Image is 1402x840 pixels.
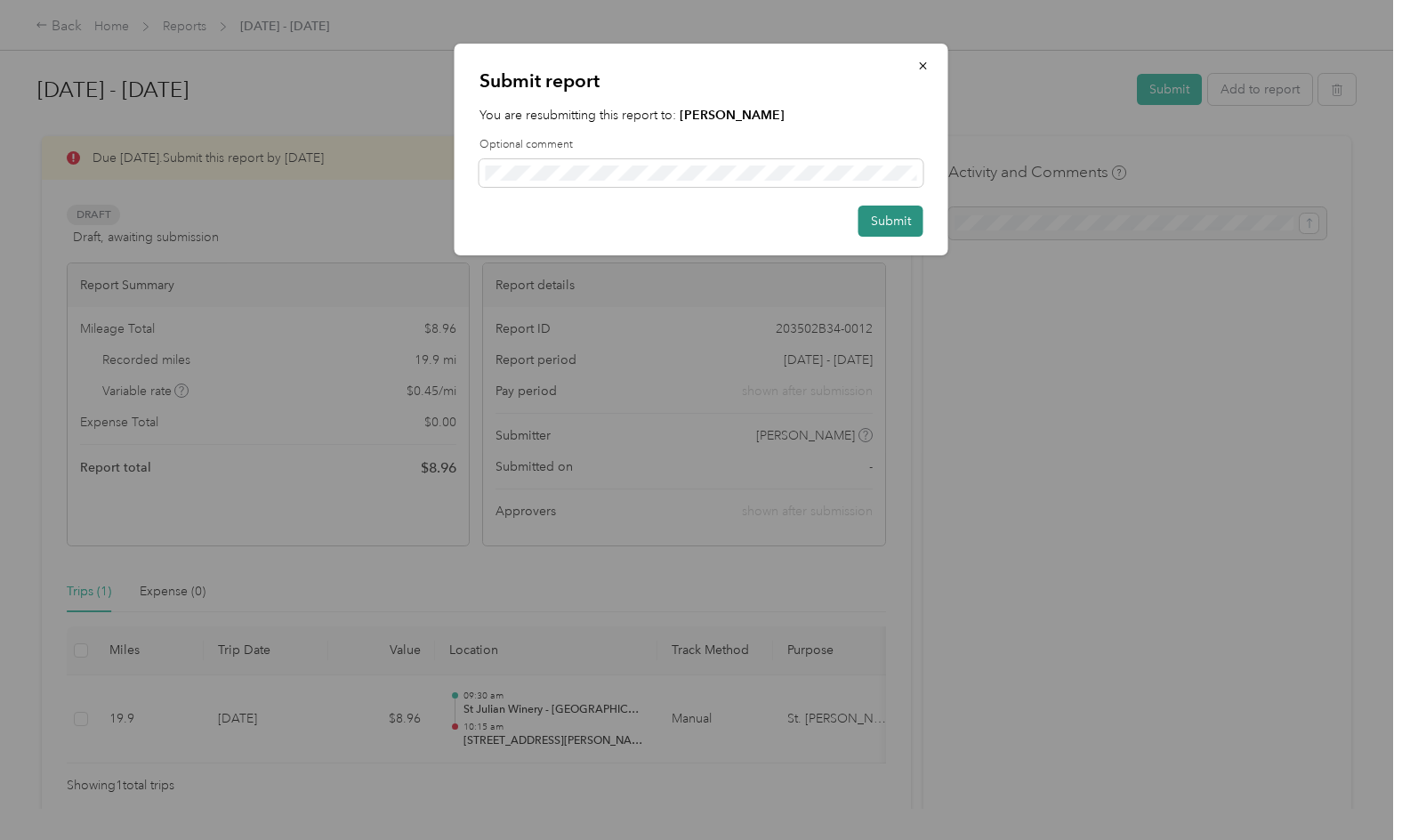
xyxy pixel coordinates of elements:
[680,108,785,123] strong: [PERSON_NAME]
[1302,740,1402,840] iframe: Everlance-gr Chat Button Frame
[479,106,923,125] p: You are resubmitting this report to:
[479,69,923,93] p: Submit report
[479,137,923,153] label: Optional comment
[858,206,923,237] button: Submit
